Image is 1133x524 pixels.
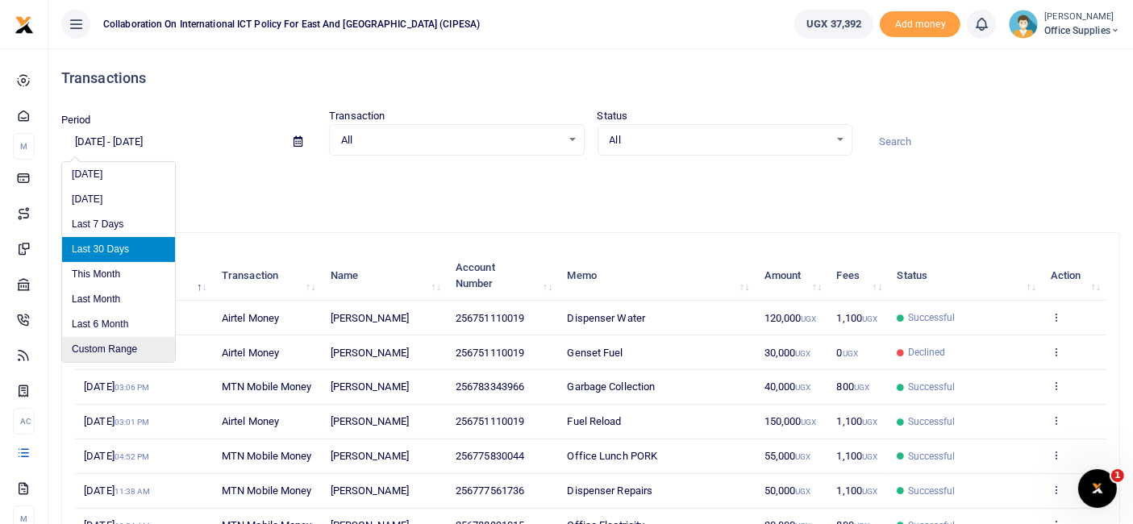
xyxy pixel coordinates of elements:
[84,450,149,462] span: [DATE]
[62,262,175,287] li: This Month
[837,347,858,359] span: 0
[837,484,878,497] span: 1,100
[1009,10,1120,39] a: profile-user [PERSON_NAME] Office Supplies
[568,450,658,462] span: Office Lunch PORK
[764,484,811,497] span: 50,000
[862,487,877,496] small: UGX
[880,17,960,29] a: Add money
[456,381,524,393] span: 256783343966
[764,347,811,359] span: 30,000
[222,381,312,393] span: MTN Mobile Money
[456,415,524,427] span: 256751110019
[62,287,175,312] li: Last Month
[1044,23,1120,38] span: Office Supplies
[222,450,312,462] span: MTN Mobile Money
[61,175,1120,192] p: Download
[764,381,811,393] span: 40,000
[788,10,880,39] li: Wallet ballance
[862,452,877,461] small: UGX
[331,381,409,393] span: [PERSON_NAME]
[115,418,150,426] small: 03:01 PM
[837,381,870,393] span: 800
[862,418,877,426] small: UGX
[908,484,956,498] span: Successful
[456,450,524,462] span: 256775830044
[62,312,175,337] li: Last 6 Month
[84,415,149,427] span: [DATE]
[222,484,312,497] span: MTN Mobile Money
[62,162,175,187] li: [DATE]
[801,418,816,426] small: UGX
[447,251,559,301] th: Account Number: activate to sort column ascending
[843,349,858,358] small: UGX
[558,251,755,301] th: Memo: activate to sort column ascending
[115,487,151,496] small: 11:38 AM
[331,312,409,324] span: [PERSON_NAME]
[908,414,956,429] span: Successful
[568,484,653,497] span: Dispenser Repairs
[62,187,175,212] li: [DATE]
[908,449,956,464] span: Successful
[329,108,385,124] label: Transaction
[795,452,810,461] small: UGX
[598,108,628,124] label: Status
[15,15,34,35] img: logo-small
[908,345,946,360] span: Declined
[837,312,878,324] span: 1,100
[1078,469,1117,508] iframe: Intercom live chat
[61,69,1120,87] h4: Transactions
[854,383,869,392] small: UGX
[827,251,888,301] th: Fees: activate to sort column ascending
[865,128,1120,156] input: Search
[13,133,35,160] li: M
[456,312,524,324] span: 256751110019
[321,251,446,301] th: Name: activate to sort column ascending
[795,383,810,392] small: UGX
[115,452,150,461] small: 04:52 PM
[837,450,878,462] span: 1,100
[222,312,279,324] span: Airtel Money
[795,487,810,496] small: UGX
[456,484,524,497] span: 256777561736
[61,128,281,156] input: select period
[222,347,279,359] span: Airtel Money
[764,415,817,427] span: 150,000
[795,349,810,358] small: UGX
[84,381,149,393] span: [DATE]
[331,415,409,427] span: [PERSON_NAME]
[908,310,956,325] span: Successful
[610,132,829,148] span: All
[331,347,409,359] span: [PERSON_NAME]
[888,251,1042,301] th: Status: activate to sort column ascending
[62,237,175,262] li: Last 30 Days
[568,347,623,359] span: Genset Fuel
[222,415,279,427] span: Airtel Money
[908,380,956,394] span: Successful
[1009,10,1038,39] img: profile-user
[764,450,811,462] span: 55,000
[568,381,656,393] span: Garbage Collection
[62,212,175,237] li: Last 7 Days
[1111,469,1124,482] span: 1
[213,251,322,301] th: Transaction: activate to sort column ascending
[115,383,150,392] small: 03:06 PM
[84,484,150,497] span: [DATE]
[764,312,817,324] span: 120,000
[15,18,34,30] a: logo-small logo-large logo-large
[341,132,560,148] span: All
[1044,10,1120,24] small: [PERSON_NAME]
[806,16,861,32] span: UGX 37,392
[61,112,91,128] label: Period
[13,408,35,435] li: Ac
[880,11,960,38] li: Toup your wallet
[331,450,409,462] span: [PERSON_NAME]
[97,17,486,31] span: Collaboration on International ICT Policy For East and [GEOGRAPHIC_DATA] (CIPESA)
[62,337,175,362] li: Custom Range
[568,312,646,324] span: Dispenser Water
[801,314,816,323] small: UGX
[837,415,878,427] span: 1,100
[794,10,873,39] a: UGX 37,392
[880,11,960,38] span: Add money
[1042,251,1106,301] th: Action: activate to sort column ascending
[755,251,827,301] th: Amount: activate to sort column ascending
